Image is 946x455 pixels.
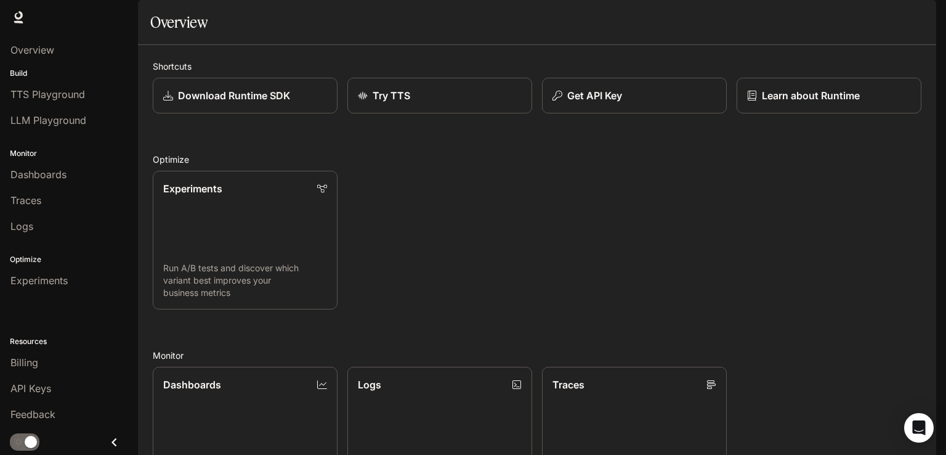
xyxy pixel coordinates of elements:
[153,60,921,73] h2: Shortcuts
[153,349,921,362] h2: Monitor
[567,88,622,103] p: Get API Key
[178,88,290,103] p: Download Runtime SDK
[552,377,584,392] p: Traces
[904,413,934,443] div: Open Intercom Messenger
[163,377,221,392] p: Dashboards
[347,78,532,113] a: Try TTS
[150,10,208,35] h1: Overview
[737,78,921,113] a: Learn about Runtime
[762,88,860,103] p: Learn about Runtime
[163,181,222,196] p: Experiments
[373,88,410,103] p: Try TTS
[358,377,381,392] p: Logs
[542,78,727,113] button: Get API Key
[163,262,327,299] p: Run A/B tests and discover which variant best improves your business metrics
[153,171,338,309] a: ExperimentsRun A/B tests and discover which variant best improves your business metrics
[153,153,921,166] h2: Optimize
[153,78,338,113] a: Download Runtime SDK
